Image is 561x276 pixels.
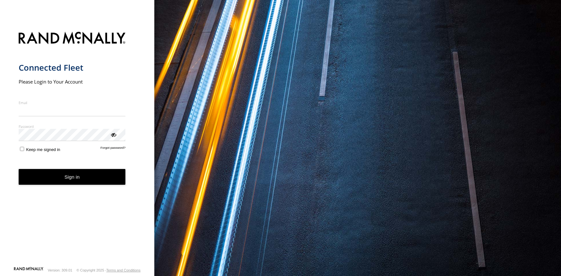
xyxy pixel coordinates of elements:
label: Email [19,100,126,105]
a: Forgot password? [101,146,126,152]
a: Terms and Conditions [106,268,140,272]
h1: Connected Fleet [19,62,126,73]
div: Version: 309.01 [48,268,72,272]
form: main [19,28,136,266]
input: Keep me signed in [20,147,24,151]
img: Rand McNally [19,31,126,47]
a: Visit our Website [14,267,43,273]
div: © Copyright 2025 - [77,268,140,272]
h2: Please Login to Your Account [19,78,126,85]
label: Password [19,124,126,129]
span: Keep me signed in [26,147,60,152]
button: Sign in [19,169,126,185]
div: ViewPassword [110,131,116,138]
